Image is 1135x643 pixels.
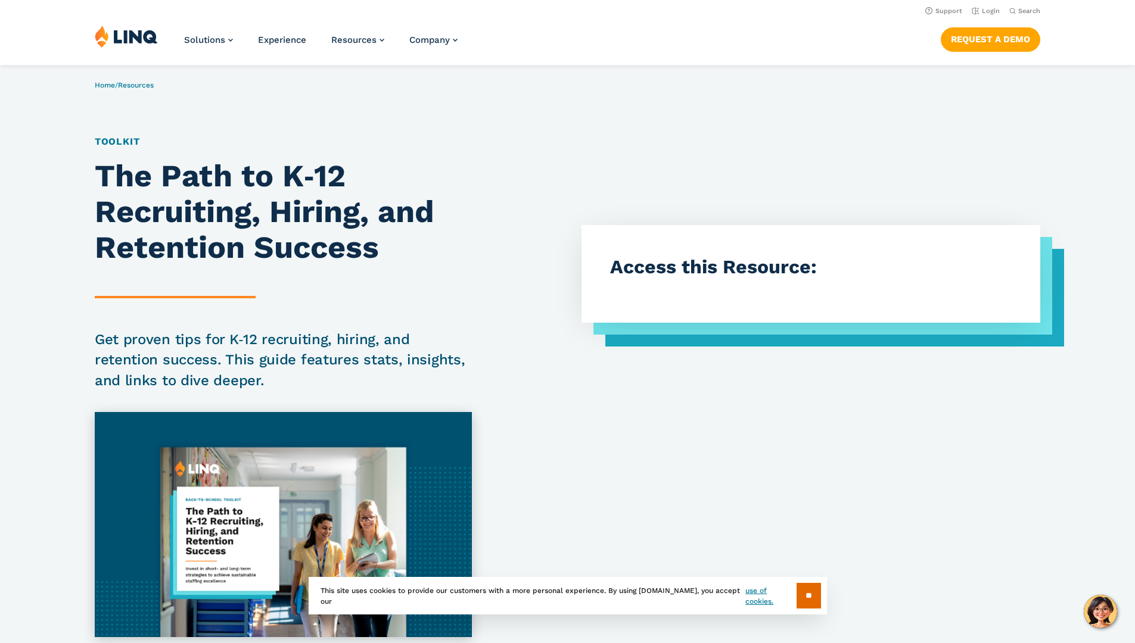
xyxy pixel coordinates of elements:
[95,81,115,89] a: Home
[95,136,140,147] a: Toolkit
[610,254,1012,280] h3: Access this Resource:
[95,25,158,48] img: LINQ | K‑12 Software
[1009,7,1040,15] button: Open Search Bar
[184,25,458,64] nav: Primary Navigation
[309,577,827,614] div: This site uses cookies to provide our customers with a more personal experience. By using [DOMAIN...
[331,35,377,45] span: Resources
[95,329,472,390] h2: Get proven tips for K‑12 recruiting, hiring, and retention success. This guide features stats, in...
[941,25,1040,51] nav: Button Navigation
[409,35,458,45] a: Company
[331,35,384,45] a: Resources
[925,7,962,15] a: Support
[409,35,450,45] span: Company
[941,27,1040,51] a: Request a Demo
[258,35,306,45] a: Experience
[1084,595,1117,628] button: Hello, have a question? Let’s chat.
[184,35,233,45] a: Solutions
[95,158,472,265] h1: The Path to K‑12 Recruiting, Hiring, and Retention Success
[972,7,1000,15] a: Login
[184,35,225,45] span: Solutions
[745,585,796,607] a: use of cookies.
[95,81,154,89] span: /
[1018,7,1040,15] span: Search
[95,412,472,637] img: Recruiting Toolkit Thumbnail
[118,81,154,89] a: Resources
